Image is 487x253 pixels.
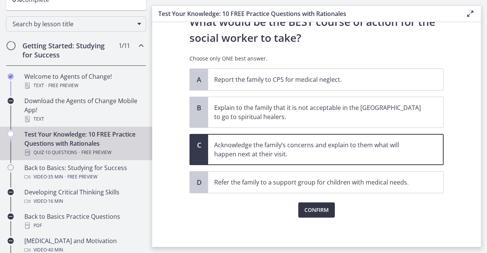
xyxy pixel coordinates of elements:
[47,197,63,206] span: · 16 min
[81,148,111,157] span: Free preview
[24,72,143,90] div: Welcome to Agents of Change!
[24,188,143,206] div: Developing Critical Thinking Skills
[189,55,444,62] p: Choose only ONE best answer.
[194,75,204,84] span: A
[79,148,80,157] span: ·
[194,103,204,112] span: B
[6,16,146,32] div: Search by lesson title
[24,221,143,230] div: PDF
[8,73,14,80] i: Completed
[24,81,143,90] div: Text
[24,212,143,230] div: Back to Basics Practice Questions
[65,172,66,181] span: ·
[158,9,454,18] h3: Test Your Knowledge: 10 FREE Practice Questions with Rationales
[194,140,204,150] span: C
[24,148,143,157] div: Quiz
[22,41,115,59] h2: Getting Started: Studying for Success
[298,202,335,218] button: Confirm
[119,41,130,50] span: 1 / 11
[47,172,63,181] span: · 35 min
[214,75,422,84] p: Report the family to CPS for medical neglect.
[304,205,329,215] span: Confirm
[13,20,134,28] span: Search by lesson title
[214,140,422,159] p: Acknowledge the family’s concerns and explain to them what will happen next at their visit.
[44,148,77,157] span: · 10 Questions
[48,81,78,90] span: Free preview
[24,197,143,206] div: Video
[24,115,143,124] div: Text
[46,81,47,90] span: ·
[24,172,143,181] div: Video
[24,163,143,181] div: Back to Basics: Studying for Success
[214,103,422,121] p: Explain to the family that it is not acceptable in the [GEOGRAPHIC_DATA] to go to spiritual healers.
[194,178,204,187] span: D
[67,172,97,181] span: Free preview
[24,96,143,124] div: Download the Agents of Change Mobile App!
[214,178,422,187] p: Refer the family to a support group for children with medical needs.
[24,130,143,157] div: Test Your Knowledge: 10 FREE Practice Questions with Rationales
